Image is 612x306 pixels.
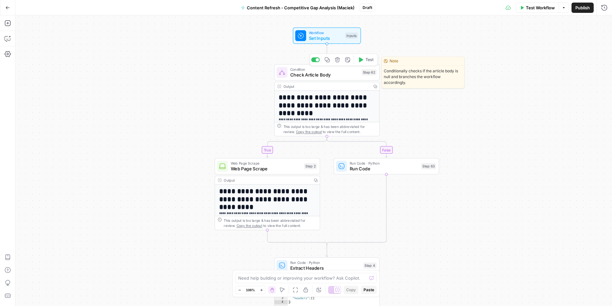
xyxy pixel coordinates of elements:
div: Step 2 [304,163,317,169]
div: Step 4 [363,263,376,269]
g: Edge from step_2 to step_62-conditional-end [267,230,327,246]
span: Run Code [350,165,419,172]
span: Content Refresh - Competitive Gap Analysis (Maciek) [247,4,355,11]
span: Set Inputs [309,35,343,41]
div: Step 63 [421,163,436,169]
span: Copy the output [296,130,322,134]
div: 4 [274,300,288,304]
span: Check Article Body [290,71,359,78]
span: Extract Headers [290,265,361,271]
span: Run Code · Python [350,160,419,166]
g: Edge from step_62 to step_63 [327,136,387,157]
div: WorkflowSet InputsInputs [274,27,380,44]
g: Edge from step_63 to step_62-conditional-end [327,175,386,246]
div: Output [224,177,310,183]
g: Edge from step_62 to step_2 [266,136,327,157]
span: Condition [290,67,359,72]
button: Paste [361,286,377,294]
button: Copy [344,286,358,294]
span: Test [365,57,373,63]
div: Step 62 [362,69,377,76]
span: Web Page Scrape [231,160,301,166]
button: Test [355,55,376,64]
span: 106% [246,287,255,292]
span: Copy [346,287,356,293]
span: Conditionally checks if the article body is null and branches the workflow accordingly. [382,66,464,88]
div: Note [382,57,464,66]
div: Run Code · PythonRun CodeStep 63 [334,158,439,175]
div: 3 [274,296,288,300]
span: Run Code · Python [290,260,361,265]
span: Paste [364,287,374,293]
span: Publish [575,4,590,11]
button: Test Workflow [516,3,559,13]
span: Draft [363,5,372,11]
div: This output is too large & has been abbreviated for review. to view the full content. [224,218,317,229]
span: Copy the output [237,224,262,228]
span: Test Workflow [526,4,555,11]
div: Inputs [345,32,358,39]
div: Output [283,84,369,89]
button: Publish [571,3,594,13]
g: Edge from step_62-conditional-end to step_4 [326,244,328,256]
span: Web Page Scrape [231,165,301,172]
span: Workflow [309,30,343,35]
div: This output is too large & has been abbreviated for review. to view the full content. [283,124,377,135]
button: Content Refresh - Competitive Gap Analysis (Maciek) [237,3,358,13]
